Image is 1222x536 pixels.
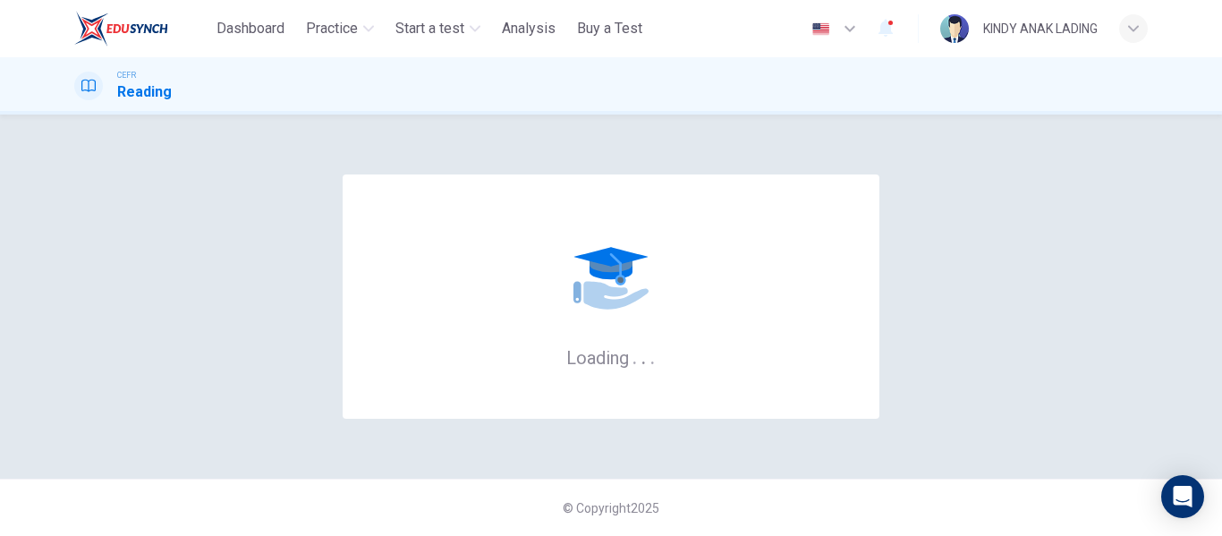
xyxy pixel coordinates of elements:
button: Start a test [388,13,488,45]
a: ELTC logo [74,11,209,47]
button: Analysis [495,13,563,45]
button: Practice [299,13,381,45]
span: Dashboard [216,18,284,39]
h1: Reading [117,81,172,103]
span: © Copyright 2025 [563,501,659,515]
div: Open Intercom Messenger [1161,475,1204,518]
h6: . [641,341,647,370]
div: KINDY ANAK LADING [983,18,1098,39]
button: Buy a Test [570,13,649,45]
h6: . [632,341,638,370]
span: Start a test [395,18,464,39]
h6: Loading [566,345,656,369]
img: en [810,22,832,36]
span: CEFR [117,69,136,81]
img: ELTC logo [74,11,168,47]
button: Dashboard [209,13,292,45]
span: Analysis [502,18,556,39]
span: Buy a Test [577,18,642,39]
span: Practice [306,18,358,39]
h6: . [649,341,656,370]
img: Profile picture [940,14,969,43]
